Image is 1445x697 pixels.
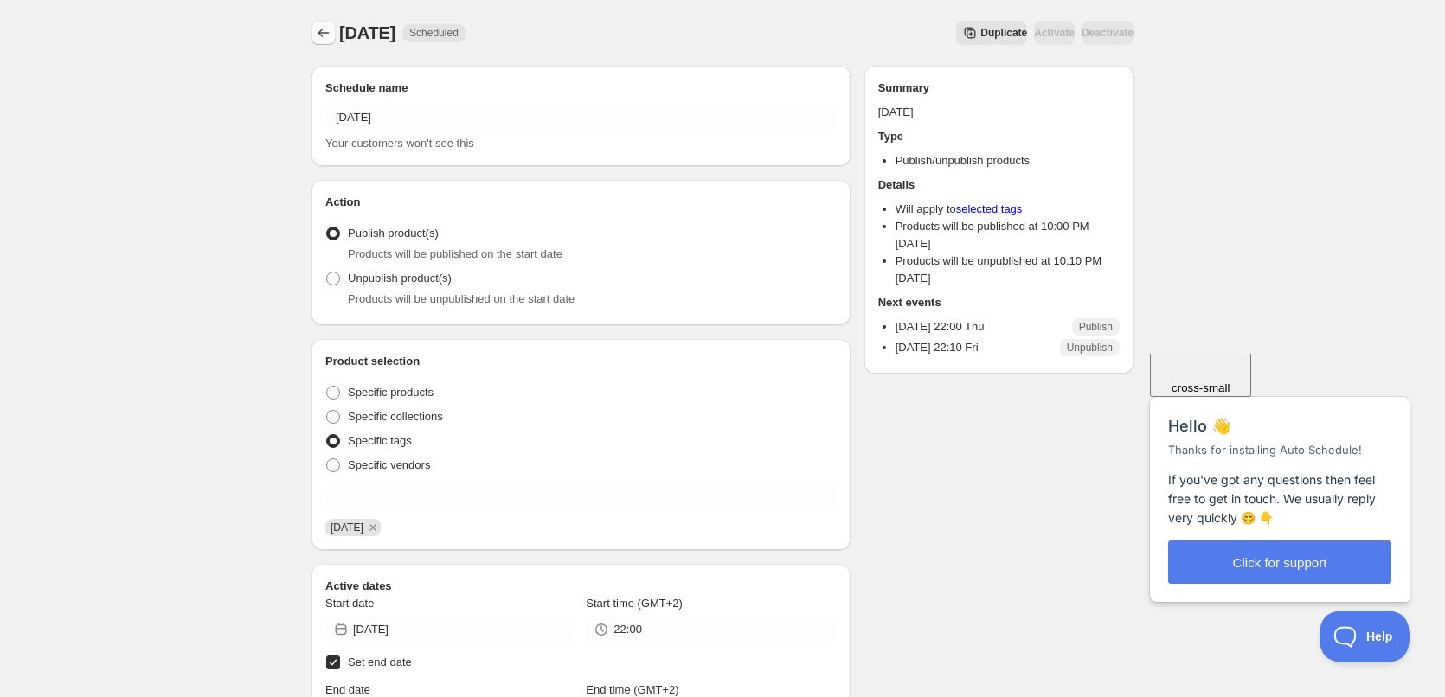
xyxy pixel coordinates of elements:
[325,578,837,595] h2: Active dates
[348,458,430,471] span: Specific vendors
[896,218,1120,253] li: Products will be published at 10:00 PM [DATE]
[348,386,433,399] span: Specific products
[878,294,1120,311] h2: Next events
[980,26,1027,40] span: Duplicate
[1067,341,1113,355] span: Unpublish
[325,683,370,696] span: End date
[348,655,412,668] span: Set end date
[896,152,1120,169] li: Publish/unpublish products
[896,339,979,356] p: [DATE] 22:10 Fri
[878,176,1120,194] h2: Details
[1079,320,1113,334] span: Publish
[348,272,452,285] span: Unpublish product(s)
[339,23,395,42] span: [DATE]
[586,597,683,610] span: Start time (GMT+2)
[348,410,443,423] span: Specific collections
[325,597,374,610] span: Start date
[878,128,1120,145] h2: Type
[348,247,562,260] span: Products will be published on the start date
[878,104,1120,121] p: [DATE]
[348,434,412,447] span: Specific tags
[956,202,1023,215] a: selected tags
[325,80,837,97] h2: Schedule name
[331,521,363,534] span: 22/08/2025
[365,520,381,535] button: Remove 22/08/2025
[325,194,837,211] h2: Action
[896,201,1120,218] li: Will apply to
[586,683,678,696] span: End time (GMT+2)
[896,318,985,336] p: [DATE] 22:00 Thu
[409,26,459,40] span: Scheduled
[1141,354,1420,611] iframe: Help Scout Beacon - Messages and Notifications
[348,292,575,305] span: Products will be unpublished on the start date
[325,353,837,370] h2: Product selection
[878,80,1120,97] h2: Summary
[325,137,474,150] span: Your customers won't see this
[311,21,336,45] button: Schedules
[348,227,439,240] span: Publish product(s)
[896,253,1120,287] li: Products will be unpublished at 10:10 PM [DATE]
[1320,611,1410,662] iframe: Help Scout Beacon - Open
[956,21,1027,45] button: Secondary action label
